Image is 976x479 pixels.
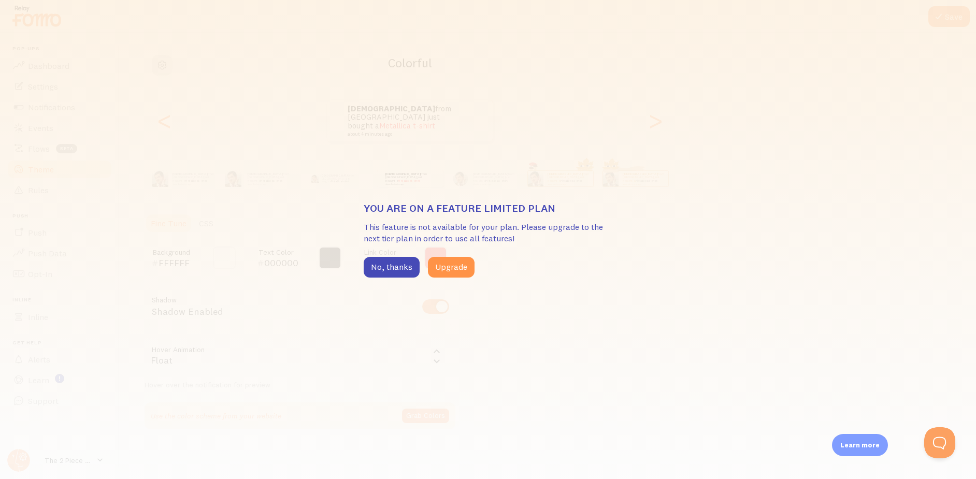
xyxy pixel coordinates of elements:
button: No, thanks [364,257,420,278]
div: Learn more [832,434,888,456]
iframe: Help Scout Beacon - Open [924,427,955,458]
p: Learn more [840,440,880,450]
h3: You are on a feature limited plan [364,201,612,215]
button: Upgrade [428,257,475,278]
p: This feature is not available for your plan. Please upgrade to the next tier plan in order to use... [364,221,612,245]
